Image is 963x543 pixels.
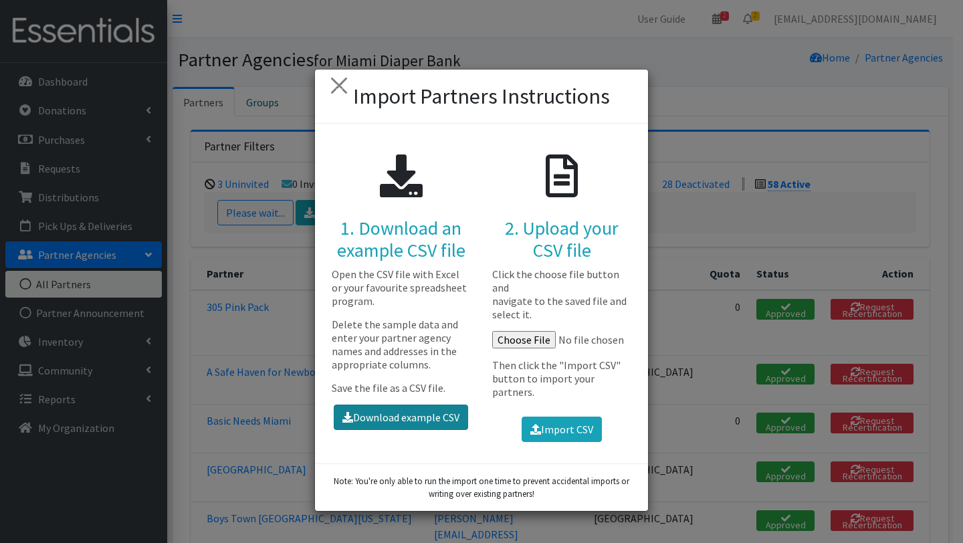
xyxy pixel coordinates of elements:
[492,358,632,399] li: Then click the "Import CSV" button to import your partners.
[326,475,637,500] small: Note: You're only able to run the import one time to prevent accidental imports or writing over e...
[522,417,602,442] button: Import CSV
[320,67,358,104] button: ×
[332,217,471,262] h3: 1. Download an example CSV file
[353,80,610,112] h2: Import Partners Instructions
[332,318,471,371] li: Delete the sample data and enter your partner agency names and addresses in the appropriate columns.
[332,267,471,308] li: Open the CSV file with Excel or your favourite spreadsheet program.
[492,217,632,262] h3: 2. Upload your CSV file
[334,405,468,430] a: Download example CSV
[492,267,632,321] li: Click the choose file button and navigate to the saved file and select it.
[332,381,471,395] li: Save the file as a CSV file.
